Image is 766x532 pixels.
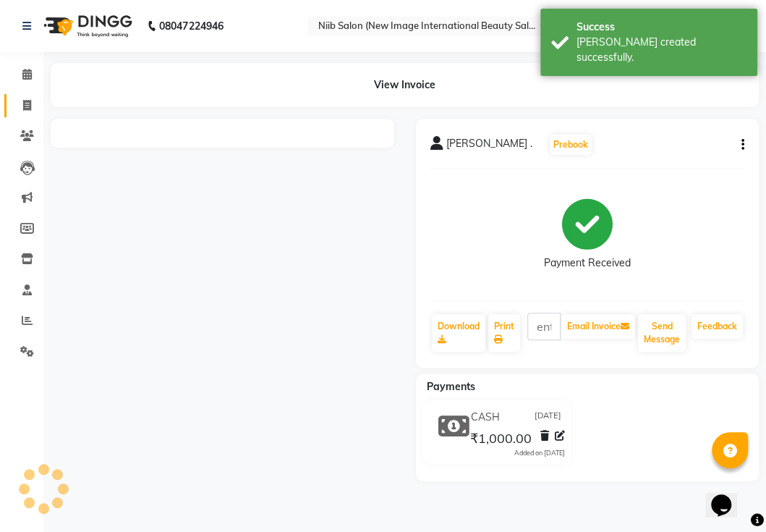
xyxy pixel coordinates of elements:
[37,6,136,46] img: logo
[550,135,592,155] button: Prebook
[638,314,686,352] button: Send Message
[576,35,746,65] div: Bill created successfully.
[535,410,561,425] span: [DATE]
[427,380,475,393] span: Payments
[544,256,631,271] div: Payment Received
[432,314,485,352] a: Download
[488,314,520,352] a: Print
[51,63,759,107] div: View Invoice
[446,136,532,156] span: [PERSON_NAME] .
[470,430,532,450] span: ₹1,000.00
[705,474,752,518] iframe: chat widget
[471,410,500,425] span: CASH
[576,20,746,35] div: Success
[514,448,565,458] div: Added on [DATE]
[561,314,635,339] button: Email Invoice
[691,314,743,339] a: Feedback
[527,313,561,340] input: enter email
[159,6,223,46] b: 08047224946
